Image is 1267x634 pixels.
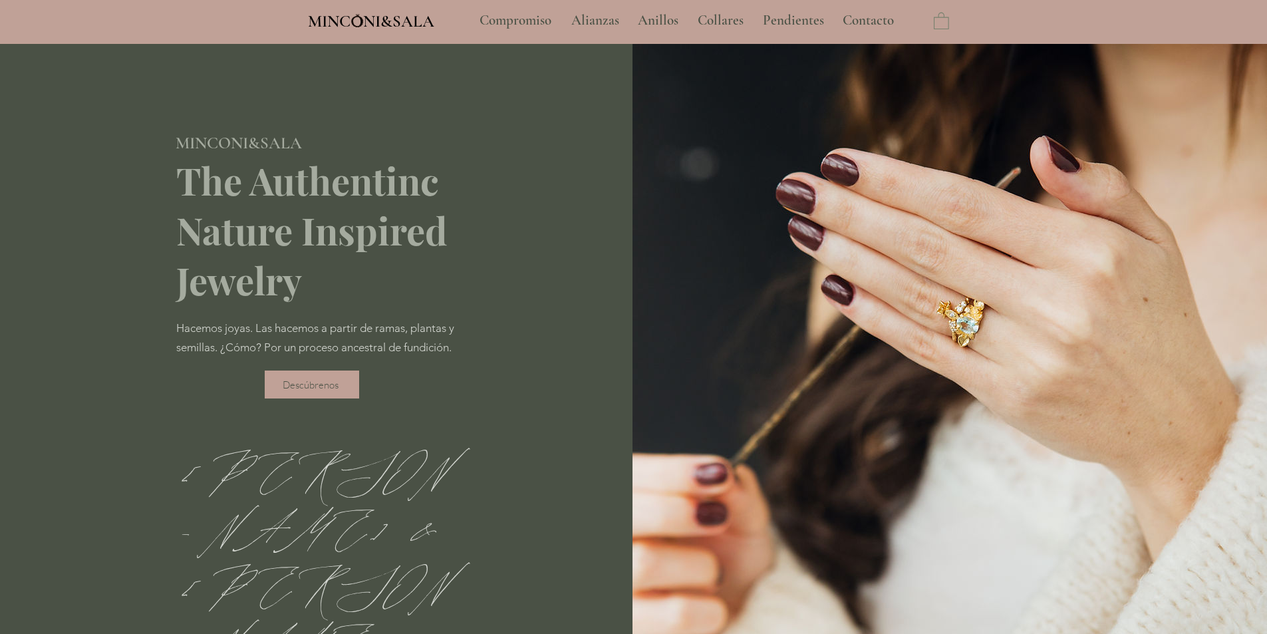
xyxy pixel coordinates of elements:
[352,14,363,27] img: Minconi Sala
[833,4,905,37] a: Contacto
[753,4,833,37] a: Pendientes
[628,4,688,37] a: Anillos
[176,130,302,152] a: MINCONI&SALA
[283,379,339,391] span: Descúbrenos
[631,4,685,37] p: Anillos
[473,4,558,37] p: Compromiso
[691,4,750,37] p: Collares
[470,4,561,37] a: Compromiso
[444,4,930,37] nav: Sitio
[308,11,434,31] span: MINCONI&SALA
[561,4,628,37] a: Alianzas
[565,4,626,37] p: Alianzas
[308,9,434,31] a: MINCONI&SALA
[176,155,447,305] span: The Authentinc Nature Inspired Jewelry
[688,4,753,37] a: Collares
[176,321,454,354] span: Hacemos joyas. Las hacemos a partir de ramas, plantas y semillas. ¿Cómo? Por un proceso ancestral...
[756,4,831,37] p: Pendientes
[265,371,359,398] a: Descúbrenos
[836,4,901,37] p: Contacto
[176,133,302,153] span: MINCONI&SALA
